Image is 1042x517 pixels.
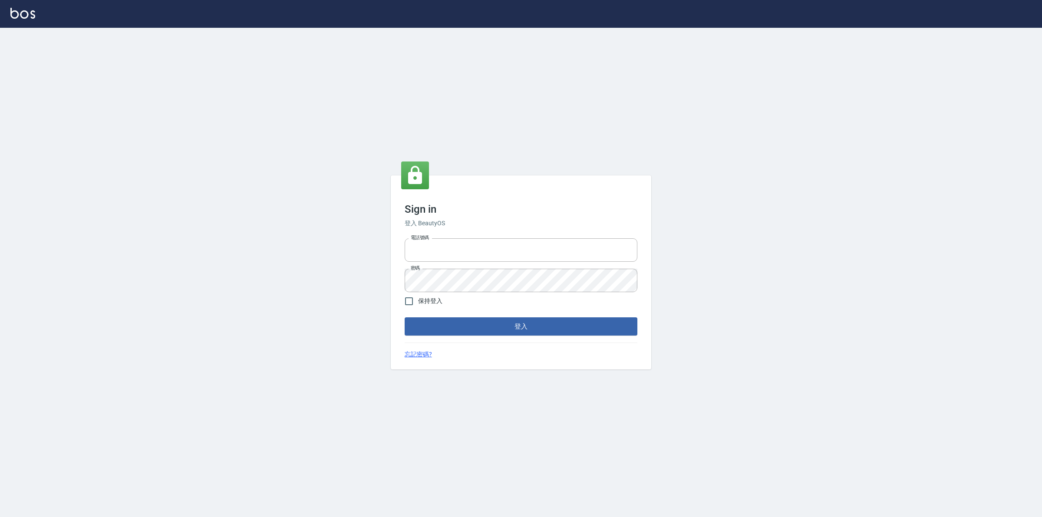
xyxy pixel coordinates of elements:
[405,203,637,215] h3: Sign in
[411,265,420,271] label: 密碼
[405,350,432,359] a: 忘記密碼?
[418,296,442,306] span: 保持登入
[10,8,35,19] img: Logo
[411,234,429,241] label: 電話號碼
[405,219,637,228] h6: 登入 BeautyOS
[405,317,637,336] button: 登入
